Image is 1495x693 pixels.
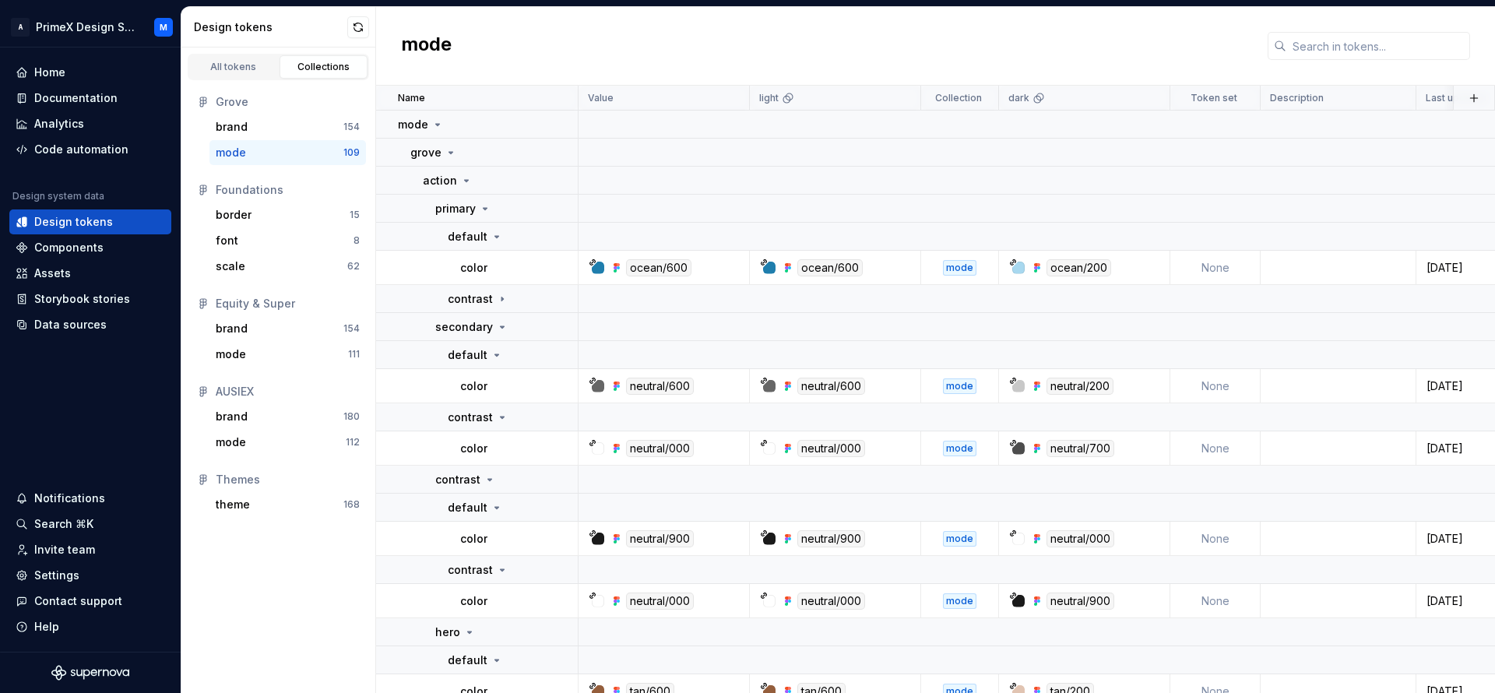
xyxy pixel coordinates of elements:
[1170,369,1261,403] td: None
[9,209,171,234] a: Design tokens
[1046,378,1113,395] div: neutral/200
[943,441,976,456] div: mode
[34,619,59,635] div: Help
[216,434,246,450] div: mode
[34,214,113,230] div: Design tokens
[209,492,366,517] button: theme168
[448,410,493,425] p: contrast
[398,117,428,132] p: mode
[448,500,487,515] p: default
[12,190,104,202] div: Design system data
[34,291,130,307] div: Storybook stories
[1170,522,1261,556] td: None
[797,259,863,276] div: ocean/600
[348,348,360,361] div: 111
[797,378,865,395] div: neutral/600
[1170,584,1261,618] td: None
[350,209,360,221] div: 15
[209,342,366,367] button: mode111
[1170,251,1261,285] td: None
[216,409,248,424] div: brand
[460,260,487,276] p: color
[423,173,457,188] p: action
[216,233,238,248] div: font
[209,114,366,139] button: brand154
[410,145,441,160] p: grove
[343,121,360,133] div: 154
[347,260,360,273] div: 62
[34,266,71,281] div: Assets
[346,436,360,449] div: 112
[1270,92,1324,104] p: Description
[797,440,865,457] div: neutral/000
[1046,440,1114,457] div: neutral/700
[435,319,493,335] p: secondary
[216,259,245,274] div: scale
[34,542,95,558] div: Invite team
[401,32,452,60] h2: mode
[36,19,135,35] div: PrimeX Design System
[626,593,694,610] div: neutral/000
[1286,32,1470,60] input: Search in tokens...
[943,378,976,394] div: mode
[216,472,360,487] div: Themes
[216,94,360,110] div: Grove
[435,201,476,216] p: primary
[9,512,171,536] button: Search ⌘K
[209,254,366,279] a: scale62
[9,235,171,260] a: Components
[9,312,171,337] a: Data sources
[588,92,614,104] p: Value
[343,322,360,335] div: 154
[435,624,460,640] p: hero
[285,61,363,73] div: Collections
[34,568,79,583] div: Settings
[34,142,128,157] div: Code automation
[209,404,366,429] button: brand180
[209,228,366,253] button: font8
[943,531,976,547] div: mode
[354,234,360,247] div: 8
[448,291,493,307] p: contrast
[9,537,171,562] a: Invite team
[216,497,250,512] div: theme
[216,346,246,362] div: mode
[209,202,366,227] button: border15
[209,430,366,455] button: mode112
[460,531,487,547] p: color
[935,92,982,104] p: Collection
[209,140,366,165] a: mode109
[9,287,171,311] a: Storybook stories
[9,486,171,511] button: Notifications
[34,516,93,532] div: Search ⌘K
[160,21,167,33] div: M
[797,530,865,547] div: neutral/900
[9,589,171,614] button: Contact support
[34,317,107,332] div: Data sources
[448,347,487,363] p: default
[216,296,360,311] div: Equity & Super
[34,240,104,255] div: Components
[195,61,273,73] div: All tokens
[626,440,694,457] div: neutral/000
[9,86,171,111] a: Documentation
[9,111,171,136] a: Analytics
[216,145,246,160] div: mode
[398,92,425,104] p: Name
[797,593,865,610] div: neutral/000
[460,593,487,609] p: color
[9,137,171,162] a: Code automation
[3,10,178,44] button: APrimeX Design SystemM
[1170,431,1261,466] td: None
[435,472,480,487] p: contrast
[759,92,779,104] p: light
[51,665,129,681] svg: Supernova Logo
[209,316,366,341] button: brand154
[448,653,487,668] p: default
